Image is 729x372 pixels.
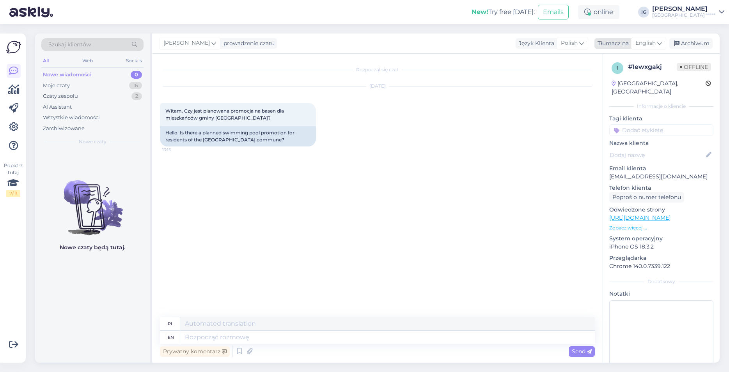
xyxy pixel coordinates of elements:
[6,40,21,55] img: Askly Logo
[612,79,706,96] div: [GEOGRAPHIC_DATA], [GEOGRAPHIC_DATA]
[163,39,210,48] span: [PERSON_NAME]
[160,83,595,90] div: [DATE]
[131,92,142,100] div: 2
[609,103,713,110] div: Informacje o kliencie
[6,162,20,197] div: Popatrz tutaj
[609,254,713,262] p: Przeglądarka
[516,39,554,48] div: Język Klienta
[609,115,713,123] p: Tagi klienta
[472,8,488,16] b: New!
[43,92,78,100] div: Czaty zespołu
[638,7,649,18] div: IG
[609,262,713,270] p: Chrome 140.0.7339.122
[160,126,316,146] div: Hello. Is there a planned swimming pool promotion for residents of the [GEOGRAPHIC_DATA] commune?
[561,39,578,48] span: Polish
[48,41,91,49] span: Szukaj klientów
[160,346,230,357] div: Prywatny komentarz
[43,125,85,132] div: Zarchiwizowane
[60,243,125,252] p: Nowe czaty będą tutaj.
[35,166,150,236] img: No chats
[669,38,713,49] div: Archiwum
[617,65,618,71] span: 1
[165,108,285,121] span: Witam. Czy jest planowana promocja na basen dla mieszkańców gminy [GEOGRAPHIC_DATA]?
[160,66,595,73] div: Rozpoczął się czat
[79,138,106,145] span: Nowe czaty
[162,147,192,153] span: 13:15
[594,39,629,48] div: Tłumacz na
[609,214,670,221] a: [URL][DOMAIN_NAME]
[43,114,100,122] div: Wszystkie wiadomości
[610,151,704,159] input: Dodaj nazwę
[124,56,144,66] div: Socials
[677,63,711,71] span: Offline
[43,82,70,90] div: Moje czaty
[538,5,569,19] button: Emails
[609,206,713,214] p: Odwiedzone strony
[609,164,713,173] p: Email klienta
[652,6,716,12] div: [PERSON_NAME]
[41,56,50,66] div: All
[609,278,713,285] div: Dodatkowy
[220,39,275,48] div: prowadzenie czatu
[635,39,656,48] span: English
[652,6,724,18] a: [PERSON_NAME][GEOGRAPHIC_DATA] *****
[578,5,619,19] div: online
[628,62,677,72] div: # 1ewxgakj
[168,317,174,330] div: pl
[609,173,713,181] p: [EMAIL_ADDRESS][DOMAIN_NAME]
[81,56,94,66] div: Web
[609,124,713,136] input: Dodać etykietę
[131,71,142,79] div: 0
[472,7,535,17] div: Try free [DATE]:
[609,184,713,192] p: Telefon klienta
[6,190,20,197] div: 2 / 3
[609,234,713,243] p: System operacyjny
[609,224,713,231] p: Zobacz więcej ...
[609,139,713,147] p: Nazwa klienta
[609,243,713,251] p: iPhone OS 18.3.2
[572,348,592,355] span: Send
[609,290,713,298] p: Notatki
[129,82,142,90] div: 16
[43,71,92,79] div: Nowe wiadomości
[43,103,72,111] div: AI Assistant
[168,331,174,344] div: en
[609,192,684,203] div: Poproś o numer telefonu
